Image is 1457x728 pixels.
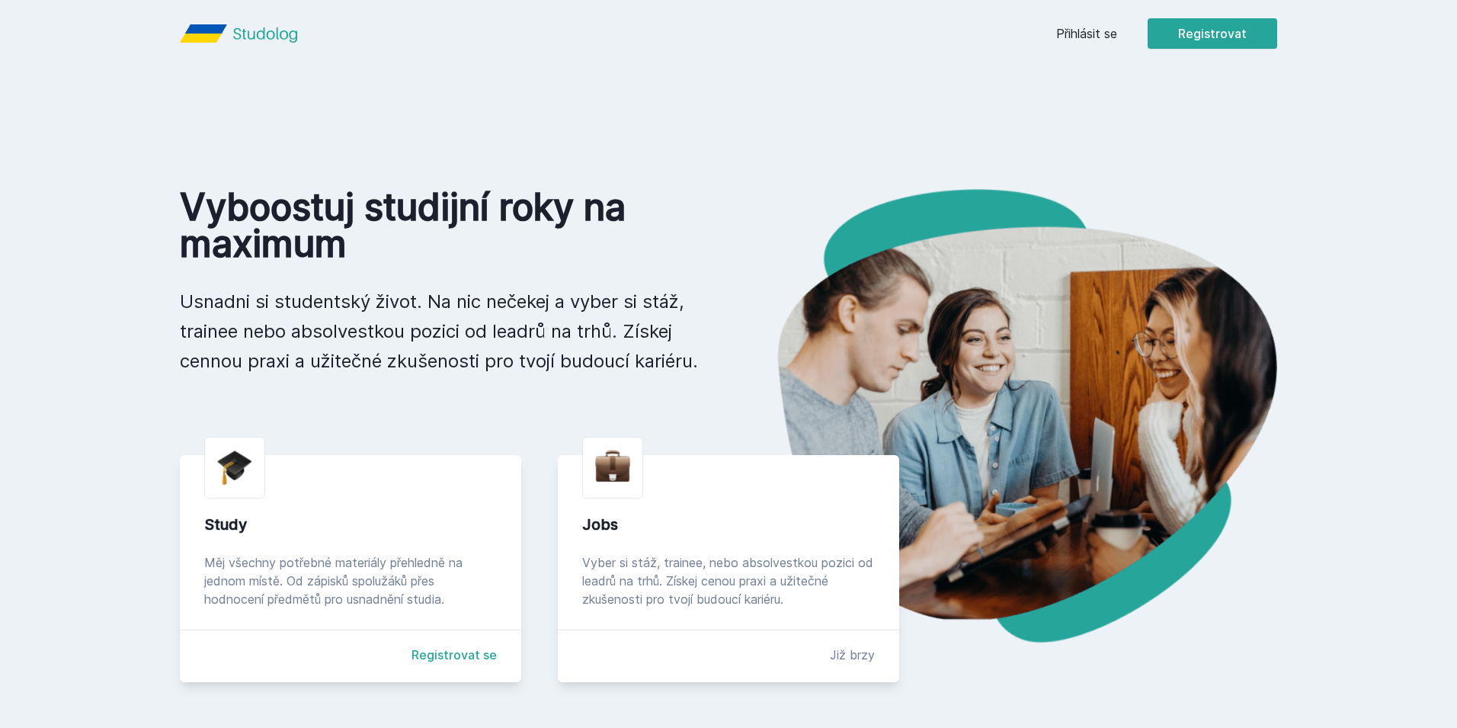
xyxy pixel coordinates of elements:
[180,287,704,376] p: Usnadni si studentský život. Na nic nečekej a vyber si stáž, trainee nebo absolvestkou pozici od ...
[204,553,497,608] div: Měj všechny potřebné materiály přehledně na jednom místě. Od zápisků spolužáků přes hodnocení pře...
[595,447,630,486] img: briefcase.png
[180,189,704,262] h1: Vyboostuj studijní roky na maximum
[411,646,497,664] a: Registrovat se
[830,646,875,664] div: Již brzy
[217,450,252,486] img: graduation-cap.png
[204,514,497,535] div: Study
[582,553,875,608] div: Vyber si stáž, trainee, nebo absolvestkou pozici od leadrů na trhů. Získej cenou praxi a užitečné...
[728,189,1277,643] img: hero.png
[1056,24,1117,43] a: Přihlásit se
[582,514,875,535] div: Jobs
[1148,18,1277,49] button: Registrovat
